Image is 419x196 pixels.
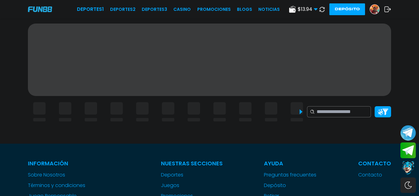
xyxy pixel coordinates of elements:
[110,6,136,13] a: Deportes2
[298,6,318,13] span: $ 13.94
[161,171,223,179] a: Deportes
[358,171,391,179] a: Contacto
[142,6,167,13] a: Deportes3
[197,6,231,13] a: Promociones
[400,125,416,141] button: Join telegram channel
[264,182,317,189] a: Depósito
[377,109,388,115] img: Platform Filter
[370,4,384,14] a: Avatar
[161,159,223,168] p: Nuestras Secciones
[173,6,191,13] a: CASINO
[264,171,317,179] a: Preguntas frecuentes
[28,159,119,168] p: Información
[400,142,416,159] button: Join telegram
[329,3,365,15] button: Depósito
[28,171,119,179] a: Sobre Nosotros
[77,6,104,13] a: Deportes1
[161,182,179,189] button: Juegos
[28,182,119,189] a: Términos y condiciones
[28,7,52,12] img: Company Logo
[400,177,416,193] div: Switch theme
[358,159,391,168] p: Contacto
[400,160,416,176] button: Contact customer service
[370,5,379,14] img: Avatar
[237,6,252,13] a: BLOGS
[258,6,280,13] a: NOTICIAS
[264,159,317,168] p: Ayuda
